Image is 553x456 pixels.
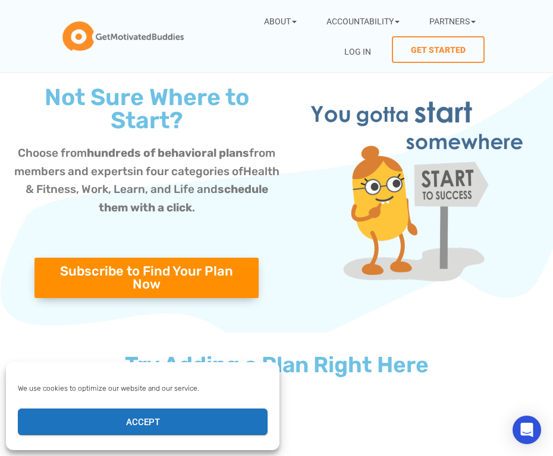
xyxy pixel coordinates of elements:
button: Accept [18,408,268,435]
a: Log In [335,36,380,66]
strong: hundreds of behavioral plans [87,146,249,160]
span: Subscribe to Find Your Plan Now [49,265,244,291]
span: Health & Fitness, Work, Learn, and Life and . [26,164,279,214]
a: About [255,6,306,36]
div: Open Intercom Messenger [513,416,541,444]
h2: Try Adding a Plan Right Here [6,354,547,376]
a: Subscribe to Find Your Plan Now [34,258,259,298]
div: We use cookies to optimize our website and our service. [18,383,266,394]
a: Partners [420,6,485,36]
img: start with behavioral plans to change behavior [293,86,541,307]
a: Get Started [392,36,485,63]
h1: Not Sure Where to Start? [12,86,281,132]
img: GetMotivatedBuddies [62,21,184,51]
p: Choose from from members and experts [12,144,281,217]
span: in four categories of [133,164,243,178]
a: Accountability [318,6,409,36]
